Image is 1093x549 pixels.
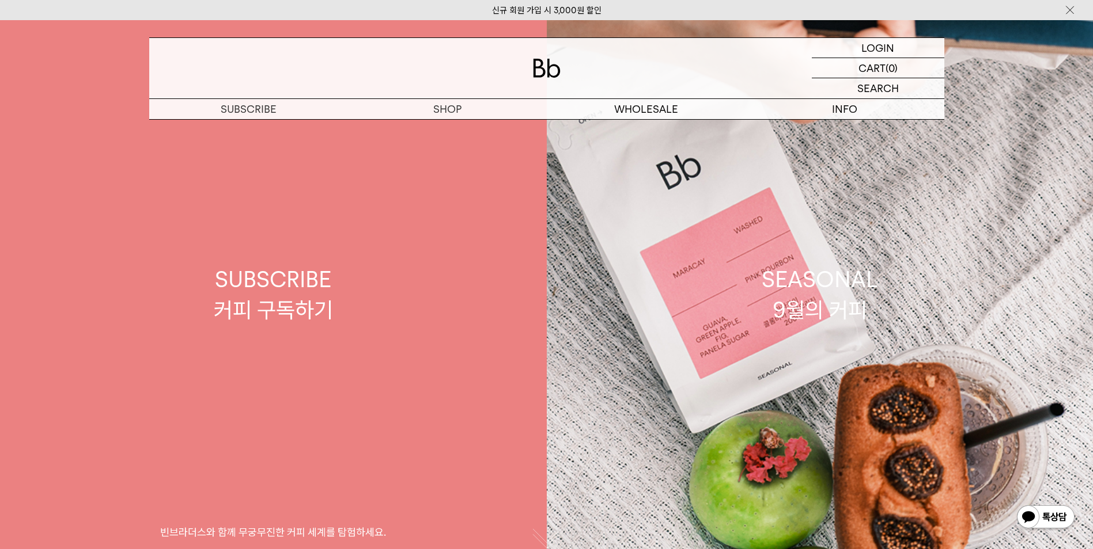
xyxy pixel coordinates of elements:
[857,78,899,98] p: SEARCH
[812,58,944,78] a: CART (0)
[348,99,547,119] a: SHOP
[1016,504,1076,532] img: 카카오톡 채널 1:1 채팅 버튼
[746,99,944,119] p: INFO
[762,264,878,325] div: SEASONAL 9월의 커피
[858,58,886,78] p: CART
[492,5,602,16] a: 신규 회원 가입 시 3,000원 할인
[812,38,944,58] a: LOGIN
[861,38,894,58] p: LOGIN
[533,59,561,78] img: 로고
[214,264,333,325] div: SUBSCRIBE 커피 구독하기
[886,58,898,78] p: (0)
[547,99,746,119] p: WHOLESALE
[149,99,348,119] a: SUBSCRIBE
